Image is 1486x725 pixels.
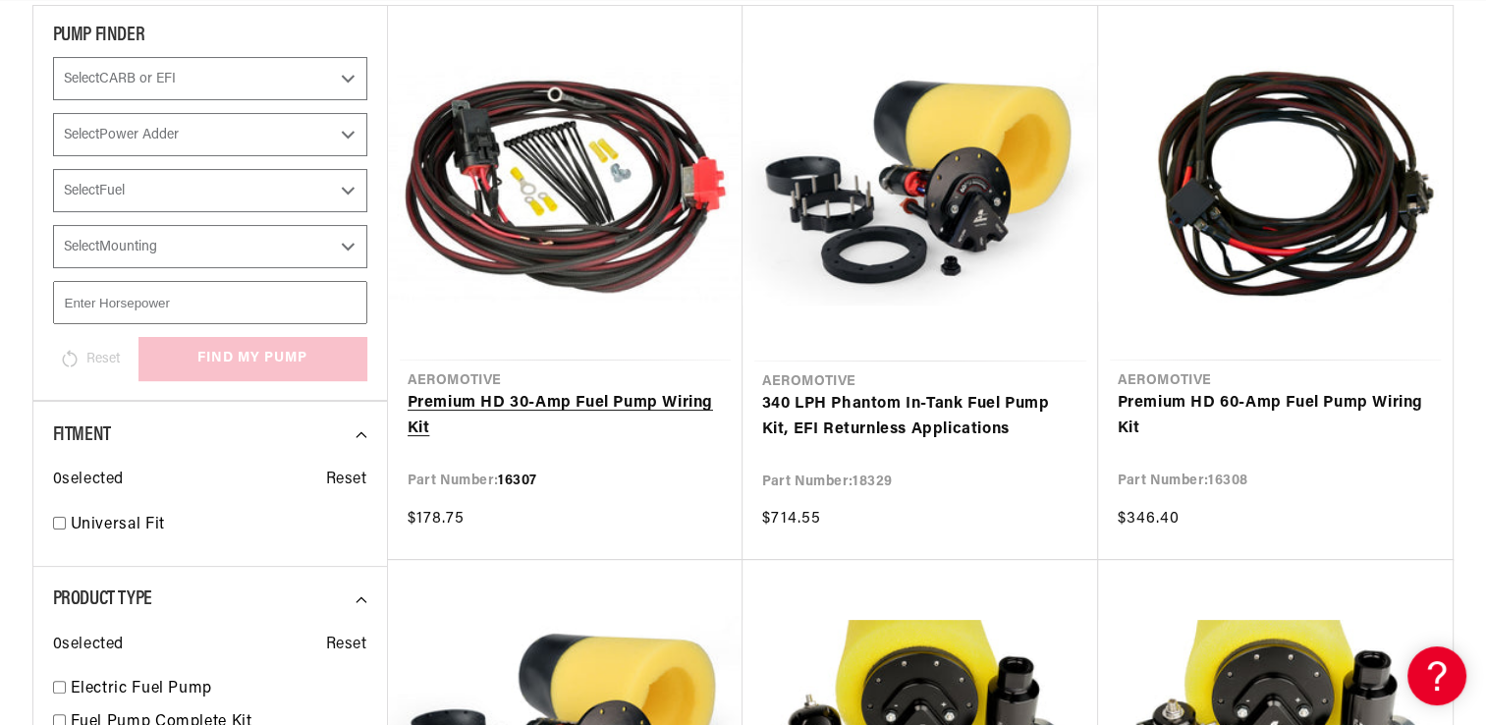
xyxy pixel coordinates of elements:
[326,633,367,658] span: Reset
[53,169,367,212] select: Fuel
[408,391,723,441] a: Premium HD 30-Amp Fuel Pump Wiring Kit
[53,468,124,493] span: 0 selected
[53,589,152,609] span: Product Type
[71,677,367,702] a: Electric Fuel Pump
[53,225,367,268] select: Mounting
[53,26,145,45] span: PUMP FINDER
[53,281,367,324] input: Enter Horsepower
[53,425,111,445] span: Fitment
[326,468,367,493] span: Reset
[71,513,367,538] a: Universal Fit
[53,57,367,100] select: CARB or EFI
[1118,391,1433,441] a: Premium HD 60-Amp Fuel Pump Wiring Kit
[53,113,367,156] select: Power Adder
[53,633,124,658] span: 0 selected
[762,392,1078,442] a: 340 LPH Phantom In-Tank Fuel Pump Kit, EFI Returnless Applications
